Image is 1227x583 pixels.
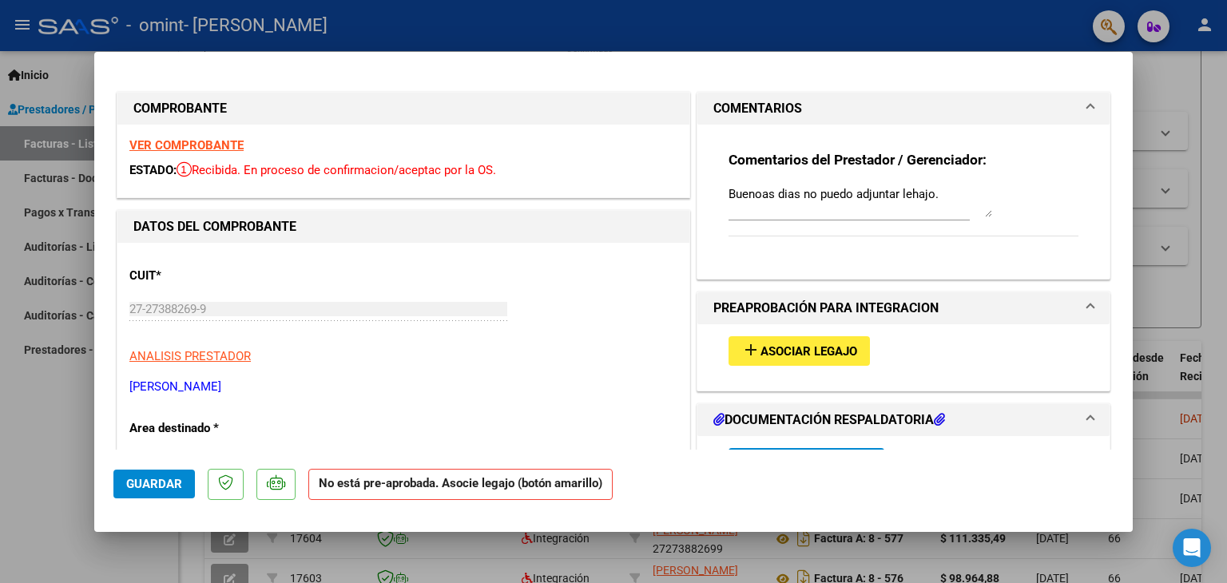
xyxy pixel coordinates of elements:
span: ESTADO: [129,163,177,177]
div: Open Intercom Messenger [1173,529,1211,567]
h1: COMENTARIOS [713,99,802,118]
span: Recibida. En proceso de confirmacion/aceptac por la OS. [177,163,496,177]
mat-expansion-panel-header: DOCUMENTACIÓN RESPALDATORIA [697,404,1110,436]
strong: No está pre-aprobada. Asocie legajo (botón amarillo) [308,469,613,500]
p: [PERSON_NAME] [129,378,677,396]
div: COMENTARIOS [697,125,1110,279]
strong: DATOS DEL COMPROBANTE [133,219,296,234]
h1: DOCUMENTACIÓN RESPALDATORIA [713,410,945,430]
h1: PREAPROBACIÓN PARA INTEGRACION [713,299,939,318]
button: Agregar Documento [729,448,884,478]
p: CUIT [129,267,294,285]
a: VER COMPROBANTE [129,138,244,153]
button: Guardar [113,470,195,498]
mat-expansion-panel-header: COMENTARIOS [697,93,1110,125]
span: Guardar [126,477,182,491]
mat-expansion-panel-header: PREAPROBACIÓN PARA INTEGRACION [697,292,1110,324]
div: PREAPROBACIÓN PARA INTEGRACION [697,324,1110,391]
mat-icon: add [741,340,760,359]
span: Asociar Legajo [760,344,857,359]
button: Asociar Legajo [729,336,870,366]
strong: COMPROBANTE [133,101,227,116]
strong: Comentarios del Prestador / Gerenciador: [729,152,987,168]
span: ANALISIS PRESTADOR [129,349,251,363]
p: Area destinado * [129,419,294,438]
